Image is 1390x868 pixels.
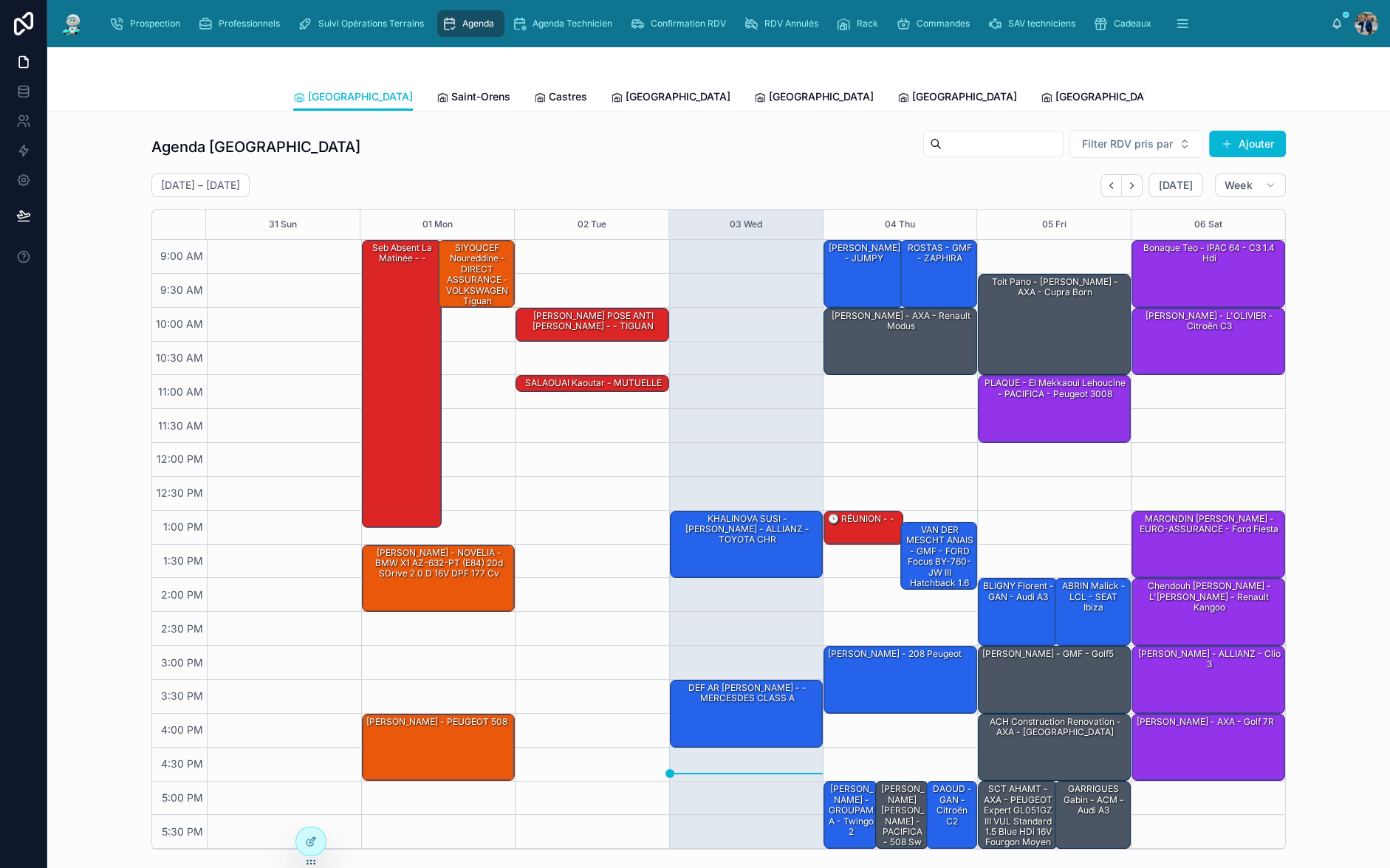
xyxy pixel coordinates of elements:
[436,83,510,113] a: Saint-Orens
[1134,512,1284,537] div: MARONDIN [PERSON_NAME] - EURO-ASSURANCE - Ford fiesta
[549,89,587,104] span: Castres
[824,512,903,544] div: 🕒 RÉUNION - -
[912,89,1017,104] span: [GEOGRAPHIC_DATA]
[673,512,822,547] div: KHALINOVA SUSI - [PERSON_NAME] - ALLIANZ - TOYOTA CHR
[979,714,1131,781] div: ACH construction renovation - AXA - [GEOGRAPHIC_DATA]
[979,782,1057,848] div: SCT AHAMT - AXA - PEUGEOT Expert GL051GZ III VUL Standard 1.5 Blue HDi 16V Fourgon moyen S&S 120 cv
[826,782,876,838] div: [PERSON_NAME] - GROUPAMA - twingo 2
[293,83,413,111] a: [GEOGRAPHIC_DATA]
[626,10,736,37] a: Confirmation RDV
[826,512,896,526] div: 🕒 RÉUNION - -
[158,791,207,804] span: 5:00 PM
[365,546,514,581] div: [PERSON_NAME] - NOVELIA - BMW X1 AZ-632-PT (E84) 20d sDrive 2.0 d 16V DPF 177 cv
[97,7,1331,40] div: scrollable content
[365,241,440,266] div: Seb absent la matinée - -
[1132,579,1284,645] div: Chendouh [PERSON_NAME] - L'[PERSON_NAME] - Renault kangoo
[1041,83,1160,113] a: [GEOGRAPHIC_DATA]
[673,681,822,706] div: DEF AR [PERSON_NAME] - - MERCESDES CLASS A
[152,351,207,364] span: 10:30 AM
[157,588,207,601] span: 2:00 PM
[901,241,976,307] div: ROSTAS - GMF - ZAPHIRA
[903,241,976,266] div: ROSTAS - GMF - ZAPHIRA
[59,12,86,35] img: App logo
[318,18,424,30] span: Suivi Opérations Terrains
[1134,647,1284,672] div: [PERSON_NAME] - ALLIANZ - Clio 3
[516,309,668,341] div: [PERSON_NAME] POSE ANTI [PERSON_NAME] - - TIGUAN
[507,10,623,37] a: Agenda Technicien
[826,647,963,661] div: [PERSON_NAME] - 208 Peugeot
[1132,241,1284,307] div: Bonaque Teo - IPAC 64 - C3 1.4 hdi
[1089,10,1162,37] a: Cadeaux
[158,825,207,838] span: 5:30 PM
[1134,579,1284,614] div: Chendouh [PERSON_NAME] - L'[PERSON_NAME] - Renault kangoo
[269,210,297,239] button: 31 Sun
[153,452,207,465] span: 12:00 PM
[516,376,668,391] div: SALAOUAI Kaoutar - MUTUELLE DE POITIERS - Clio 4
[981,647,1115,661] div: [PERSON_NAME] - GMF - Golf5
[157,723,207,736] span: 4:00 PM
[518,376,668,401] div: SALAOUAI Kaoutar - MUTUELLE DE POITIERS - Clio 4
[769,89,874,104] span: [GEOGRAPHIC_DATA]
[441,241,513,308] div: SIYOUCEF Noureddine - DIRECT ASSURANCE - VOLKSWAGEN Tiguan
[1148,173,1202,197] button: [DATE]
[891,10,980,37] a: Commandes
[1042,210,1067,239] button: 05 Fri
[981,275,1130,300] div: Toit pano - [PERSON_NAME] - AXA - cupra born
[832,10,889,37] a: Rack
[897,83,1017,113] a: [GEOGRAPHIC_DATA]
[130,18,180,30] span: Prospection
[422,210,453,239] button: 01 Mon
[626,89,730,104] span: [GEOGRAPHIC_DATA]
[611,83,730,113] a: [GEOGRAPHIC_DATA]
[154,385,207,398] span: 11:00 AM
[534,83,587,113] a: Castres
[1132,309,1284,375] div: [PERSON_NAME] - L'OLIVIER - Citroën c3
[160,554,207,567] span: 1:30 PM
[152,317,207,330] span: 10:00 AM
[439,241,514,307] div: SIYOUCEF Noureddine - DIRECT ASSURANCE - VOLKSWAGEN Tiguan
[764,18,818,30] span: RDV Annulés
[1069,130,1203,158] button: Select Button
[157,689,207,702] span: 3:30 PM
[1055,782,1131,848] div: GARRIGUES Gabin - ACM - audi a3
[105,10,191,37] a: Prospection
[885,210,915,239] div: 04 Thu
[577,210,606,239] button: 02 Tue
[824,241,903,307] div: [PERSON_NAME] - JUMPY
[153,486,207,499] span: 12:30 PM
[1082,137,1173,151] span: Filter RDV pris par
[1225,179,1253,192] span: Week
[1100,174,1122,197] button: Back
[161,178,240,193] h2: [DATE] – [DATE]
[1114,18,1151,30] span: Cadeaux
[671,512,823,578] div: KHALINOVA SUSI - [PERSON_NAME] - ALLIANZ - TOYOTA CHR
[929,782,976,828] div: DAOUD - GAN - Citroën C2
[981,376,1130,401] div: PLAQUE - El Mekkaoui Lehoucine - PACIFICA - peugeot 3008
[1209,131,1286,157] a: Ajouter
[979,579,1057,645] div: BLIGNY Florent - GAN - Audi A3
[518,309,668,334] div: [PERSON_NAME] POSE ANTI [PERSON_NAME] - - TIGUAN
[1055,89,1160,104] span: [GEOGRAPHIC_DATA]
[983,10,1086,37] a: SAV techniciens
[824,309,976,375] div: [PERSON_NAME] - AXA - Renault modus
[876,782,928,848] div: [PERSON_NAME] [PERSON_NAME] - PACIFICA - 508 sw
[308,89,413,104] span: [GEOGRAPHIC_DATA]
[824,647,976,713] div: [PERSON_NAME] - 208 Peugeot
[730,210,762,239] button: 03 Wed
[826,241,902,266] div: [PERSON_NAME] - JUMPY
[1055,579,1131,645] div: ABRIN Malick - LCL - SEAT Ibiza
[1058,782,1130,817] div: GARRIGUES Gabin - ACM - audi a3
[979,376,1131,442] div: PLAQUE - El Mekkaoui Lehoucine - PACIFICA - peugeot 3008
[1194,210,1222,239] button: 06 Sat
[1215,173,1286,197] button: Week
[979,647,1131,713] div: [PERSON_NAME] - GMF - Golf5
[1132,714,1284,781] div: [PERSON_NAME] - AXA - Golf 7R
[878,782,928,849] div: [PERSON_NAME] [PERSON_NAME] - PACIFICA - 508 sw
[671,681,823,747] div: DEF AR [PERSON_NAME] - - MERCESDES CLASS A
[157,656,207,669] span: 3:00 PM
